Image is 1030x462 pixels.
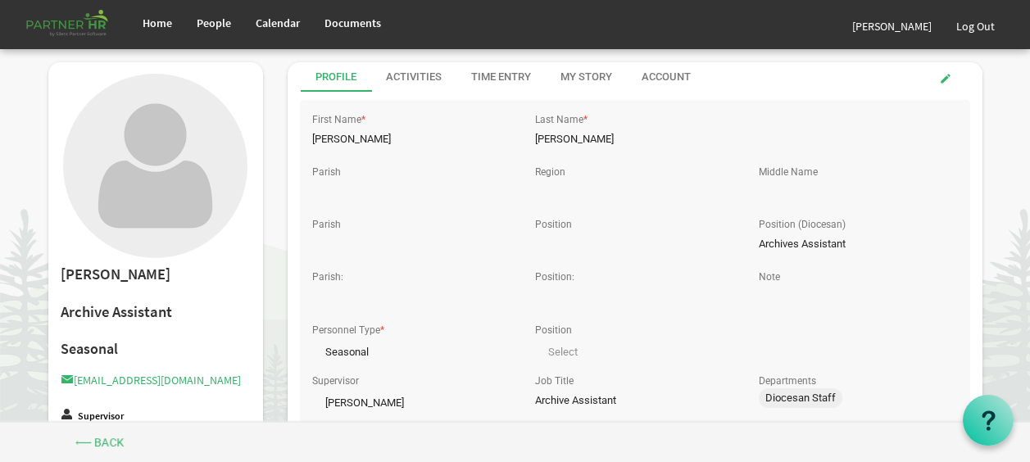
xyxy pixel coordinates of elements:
span: Diocesan Staff [759,388,842,408]
label: Supervisor [312,376,359,387]
label: Last Name [535,115,583,125]
div: Activities [386,70,442,85]
label: Parish: [312,272,343,283]
label: Position: [535,272,574,283]
span: Diocesan Staff [765,392,839,404]
a: [EMAIL_ADDRESS][DOMAIN_NAME] [61,373,241,387]
span: Calendar [256,16,300,30]
div: Time Entry [471,70,531,85]
label: Position [535,220,572,230]
span: Documents [324,16,381,30]
span: Home [143,16,172,30]
label: Departments [759,376,816,387]
label: Parish [312,167,341,178]
label: Position [535,325,572,336]
label: Supervisor [78,411,124,422]
label: Parish [312,220,341,230]
a: [PERSON_NAME] [840,3,944,49]
div: Account [642,70,691,85]
h2: Archive Assistant [61,304,252,321]
label: Middle Name [759,167,818,178]
div: My Story [560,70,612,85]
label: Region [535,167,565,178]
label: Position (Diocesan) [759,220,846,230]
a: Log Out [944,3,1007,49]
label: Note [759,272,780,283]
div: Profile [315,70,356,85]
h2: [PERSON_NAME] [61,266,252,283]
label: Job Title [535,376,574,387]
label: First Name [312,115,361,125]
h4: Seasonal [61,341,252,357]
label: Personnel Type [312,325,380,336]
span: People [197,16,231,30]
div: tab-header [301,62,996,92]
img: User with no profile picture [63,74,247,258]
